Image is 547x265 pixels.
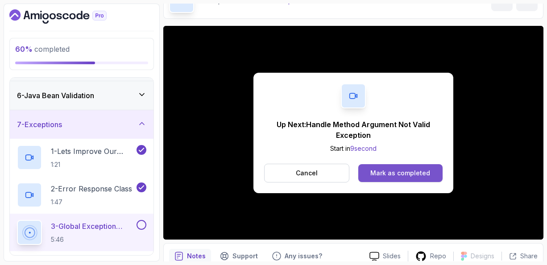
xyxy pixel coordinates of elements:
button: Mark as completed [358,164,443,182]
p: 1:21 [51,160,135,169]
button: Feedback button [267,249,327,263]
button: 6-Java Bean Validation [10,81,153,110]
p: Repo [430,252,446,261]
p: 1:47 [51,198,132,207]
h3: 6 - Java Bean Validation [17,90,94,101]
h3: 7 - Exceptions [17,119,62,130]
a: Repo [408,251,453,262]
button: notes button [169,249,211,263]
button: 1-Lets Improve Our Execeptions1:21 [17,145,146,170]
button: Share [501,252,538,261]
a: Slides [362,252,408,261]
iframe: 3 - Global Exception Handler [163,26,543,240]
p: Cancel [296,169,318,178]
p: Up Next: Handle Method Argument Not Valid Exception [264,119,443,141]
p: Start in [264,144,443,153]
p: Share [520,252,538,261]
p: Designs [471,252,494,261]
button: 3-Global Exception Handler5:46 [17,220,146,245]
span: 60 % [15,45,33,54]
p: Any issues? [285,252,322,261]
button: 2-Error Response Class1:47 [17,182,146,207]
button: Cancel [264,164,349,182]
button: Support button [215,249,263,263]
a: Dashboard [9,9,127,24]
p: 5:46 [51,235,135,244]
p: 2 - Error Response Class [51,183,132,194]
button: 7-Exceptions [10,110,153,139]
span: 9 second [350,145,377,152]
p: Notes [187,252,206,261]
span: completed [15,45,70,54]
p: Slides [383,252,401,261]
p: Support [232,252,258,261]
p: 1 - Lets Improve Our Execeptions [51,146,135,157]
p: 3 - Global Exception Handler [51,221,135,232]
div: Mark as completed [370,169,430,178]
